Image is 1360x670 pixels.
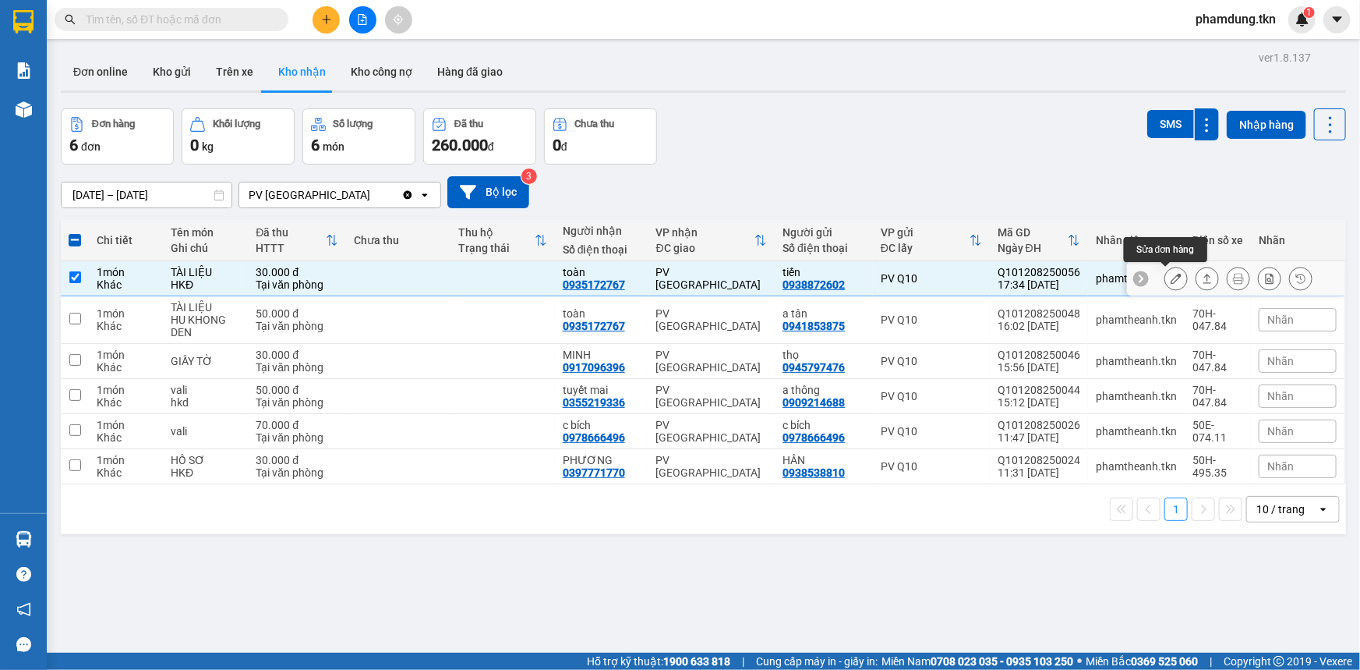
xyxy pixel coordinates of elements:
[998,396,1080,409] div: 15:12 [DATE]
[782,466,845,479] div: 0938538810
[458,242,535,254] div: Trạng thái
[190,136,199,154] span: 0
[656,349,768,374] div: PV [GEOGRAPHIC_DATA]
[425,53,515,90] button: Hàng đã giao
[349,6,376,34] button: file-add
[1192,349,1243,374] div: 70H-047.84
[656,266,768,291] div: PV [GEOGRAPHIC_DATA]
[1259,234,1337,246] div: Nhãn
[97,234,155,246] div: Chi tiết
[1096,390,1177,402] div: phamtheanh.tkn
[1323,6,1351,34] button: caret-down
[998,226,1068,239] div: Mã GD
[575,119,615,129] div: Chưa thu
[563,466,625,479] div: 0397771770
[248,220,346,261] th: Toggle SortBy
[544,108,657,165] button: Chưa thu0đ
[782,307,865,320] div: a tân
[648,220,775,261] th: Toggle SortBy
[1124,237,1207,262] div: Sửa đơn hàng
[881,226,970,239] div: VP gửi
[1304,7,1315,18] sup: 1
[656,384,768,409] div: PV [GEOGRAPHIC_DATA]
[563,396,625,409] div: 0355219336
[203,53,266,90] button: Trên xe
[998,278,1080,291] div: 17:34 [DATE]
[393,14,404,25] span: aim
[998,349,1080,361] div: Q101208250046
[16,602,31,617] span: notification
[1164,267,1188,290] div: Sửa đơn hàng
[97,466,155,479] div: Khác
[97,454,155,466] div: 1 món
[488,140,494,153] span: đ
[1096,314,1177,326] div: phamtheanh.tkn
[256,226,326,239] div: Đã thu
[1273,656,1284,667] span: copyright
[998,431,1080,444] div: 11:47 [DATE]
[931,655,1073,668] strong: 0708 023 035 - 0935 103 250
[171,226,240,239] div: Tên món
[385,6,412,34] button: aim
[97,361,155,374] div: Khác
[563,431,625,444] div: 0978666496
[881,653,1073,670] span: Miền Nam
[256,320,338,332] div: Tại văn phòng
[1147,110,1194,138] button: SMS
[256,396,338,409] div: Tại văn phòng
[1096,355,1177,367] div: phamtheanh.tkn
[171,278,240,291] div: HKĐ
[171,384,240,396] div: vali
[782,349,865,361] div: thọ
[656,419,768,444] div: PV [GEOGRAPHIC_DATA]
[92,119,135,129] div: Đơn hàng
[1210,653,1212,670] span: |
[354,234,443,246] div: Chưa thu
[563,320,625,332] div: 0935172767
[563,243,641,256] div: Số điện thoại
[69,136,78,154] span: 6
[756,653,878,670] span: Cung cấp máy in - giấy in:
[563,307,641,320] div: toàn
[61,108,174,165] button: Đơn hàng6đơn
[563,278,625,291] div: 0935172767
[323,140,344,153] span: món
[563,454,641,466] div: PHƯƠNG
[1267,390,1294,402] span: Nhãn
[553,136,561,154] span: 0
[1330,12,1344,27] span: caret-down
[563,419,641,431] div: c bích
[881,390,982,402] div: PV Q10
[742,653,744,670] span: |
[1192,419,1243,444] div: 50E-074.11
[782,266,865,278] div: tiến
[447,176,529,208] button: Bộ lọc
[16,531,32,548] img: warehouse-icon
[458,226,535,239] div: Thu hộ
[313,6,340,34] button: plus
[1256,502,1305,517] div: 10 / trang
[782,320,845,332] div: 0941853875
[1096,234,1177,246] div: Nhân viên
[419,189,431,201] svg: open
[256,307,338,320] div: 50.000 đ
[881,314,982,326] div: PV Q10
[1192,384,1243,409] div: 70H-047.84
[1267,460,1294,473] span: Nhãn
[656,307,768,332] div: PV [GEOGRAPHIC_DATA]
[372,187,373,203] input: Selected PV Phước Đông.
[171,425,240,438] div: vali
[782,419,865,431] div: c bích
[521,168,537,184] sup: 3
[16,637,31,652] span: message
[990,220,1088,261] th: Toggle SortBy
[1267,425,1294,438] span: Nhãn
[97,349,155,361] div: 1 món
[321,14,332,25] span: plus
[171,301,240,314] div: TÀI LIỆU
[998,307,1080,320] div: Q101208250048
[1192,307,1243,332] div: 70H-047.84
[1267,355,1294,367] span: Nhãn
[171,355,240,367] div: GIẤY TỜ
[782,454,865,466] div: HÂN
